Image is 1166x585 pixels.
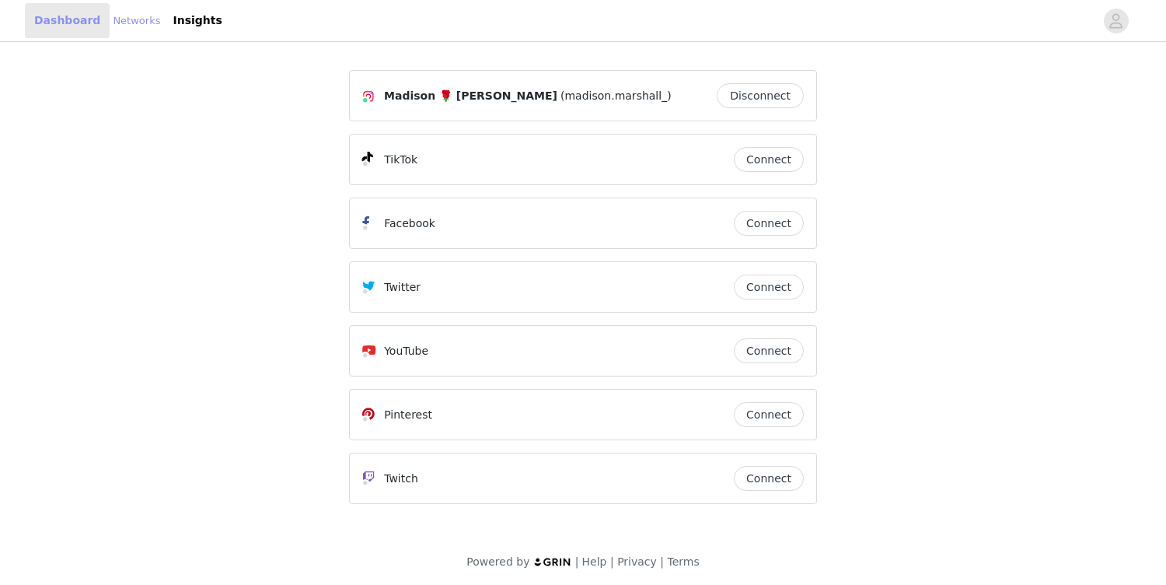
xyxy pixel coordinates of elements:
[575,555,579,568] span: |
[734,275,804,300] button: Connect
[384,279,421,296] p: Twitter
[25,3,110,38] a: Dashboard
[734,147,804,172] button: Connect
[617,555,657,568] a: Privacy
[466,555,529,568] span: Powered by
[660,555,664,568] span: |
[384,343,428,359] p: YouTube
[734,466,804,491] button: Connect
[560,88,672,104] span: (madison.marshall_)
[384,215,435,232] p: Facebook
[1108,9,1123,33] div: avatar
[163,3,231,38] a: Insights
[734,211,804,236] button: Connect
[717,83,804,108] button: Disconnect
[384,471,418,487] p: Twitch
[533,557,572,567] img: logo
[734,338,804,363] button: Connect
[384,152,417,168] p: TikTok
[582,555,607,568] a: Help
[384,88,557,104] span: Madison 🌹 [PERSON_NAME]
[113,13,160,29] a: Networks
[734,402,804,427] button: Connect
[362,90,375,103] img: Instagram Icon
[667,555,699,568] a: Terms
[610,555,614,568] span: |
[384,407,432,423] p: Pinterest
